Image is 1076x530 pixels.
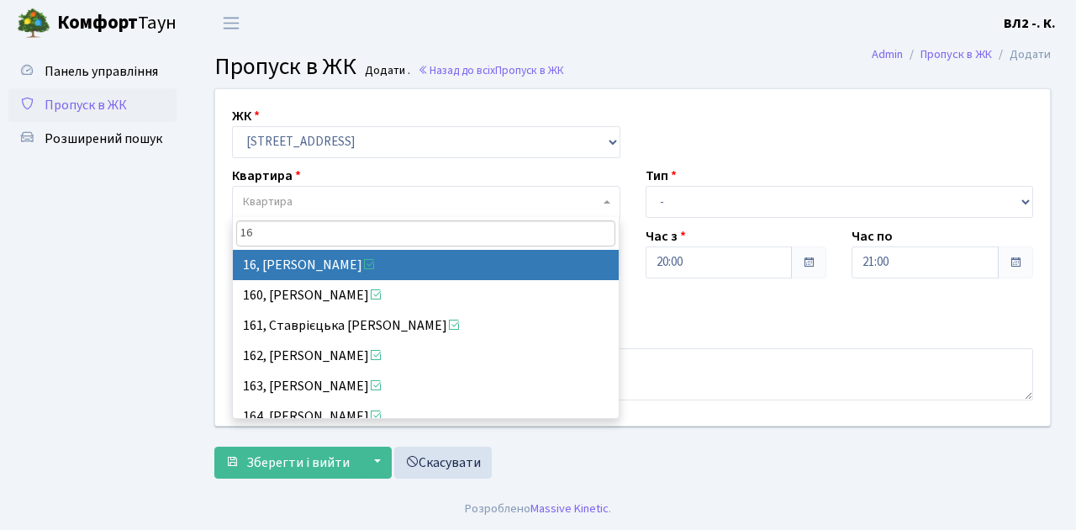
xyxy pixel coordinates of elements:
nav: breadcrumb [847,37,1076,72]
label: ЖК [232,106,260,126]
li: 16, [PERSON_NAME] [233,250,620,280]
button: Зберегти і вийти [214,447,361,479]
b: ВЛ2 -. К. [1004,14,1056,33]
a: Пропуск в ЖК [8,88,177,122]
a: ВЛ2 -. К. [1004,13,1056,34]
button: Переключити навігацію [210,9,252,37]
img: logo.png [17,7,50,40]
label: Час по [852,226,893,246]
div: Розроблено . [465,500,611,518]
a: Назад до всіхПропуск в ЖК [418,62,564,78]
li: 164, [PERSON_NAME] [233,401,620,432]
span: Пропуск в ЖК [495,62,564,78]
li: 160, [PERSON_NAME] [233,280,620,310]
span: Пропуск в ЖК [45,96,127,114]
a: Admin [872,45,903,63]
span: Панель управління [45,62,158,81]
li: 162, [PERSON_NAME] [233,341,620,371]
li: 163, [PERSON_NAME] [233,371,620,401]
b: Комфорт [57,9,138,36]
span: Розширений пошук [45,130,162,148]
span: Зберегти і вийти [246,453,350,472]
span: Таун [57,9,177,38]
a: Пропуск в ЖК [920,45,992,63]
small: Додати . [361,64,410,78]
a: Massive Kinetic [530,500,609,517]
a: Розширений пошук [8,122,177,156]
span: Квартира [243,193,293,210]
a: Скасувати [394,447,492,479]
label: Тип [646,166,677,186]
span: Пропуск в ЖК [214,50,356,83]
li: Додати [992,45,1051,64]
label: Квартира [232,166,301,186]
a: Панель управління [8,55,177,88]
label: Час з [646,226,686,246]
li: 161, Ставрієцька [PERSON_NAME] [233,310,620,341]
